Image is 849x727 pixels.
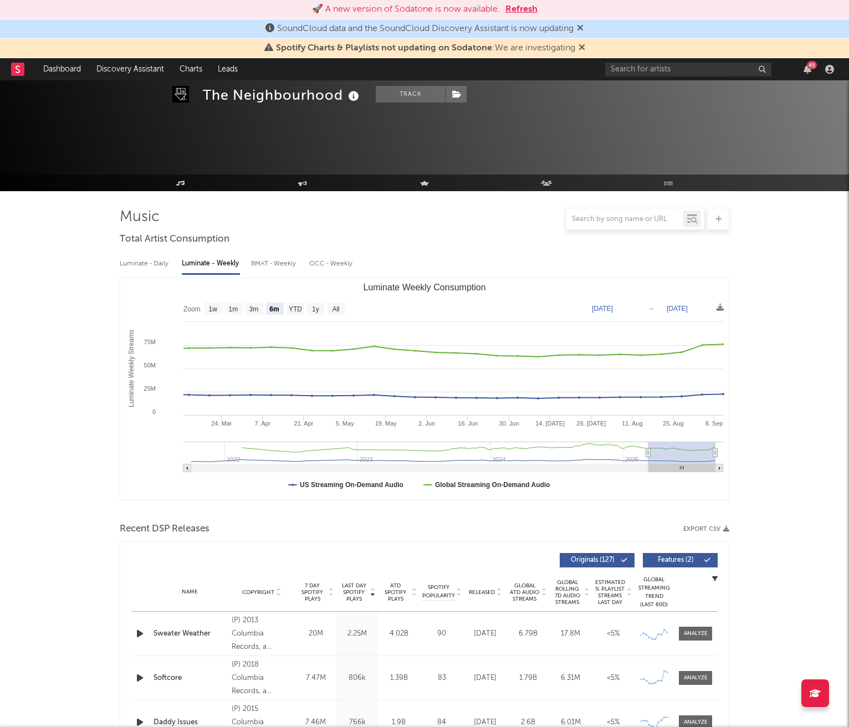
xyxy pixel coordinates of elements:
[595,579,625,606] span: Estimated % Playlist Streams Last Day
[381,628,417,639] div: 4.02B
[154,628,226,639] a: Sweater Weather
[144,385,156,392] text: 25M
[605,63,771,76] input: Search for artists
[667,305,688,313] text: [DATE]
[535,420,565,427] text: 14. [DATE]
[232,614,292,654] div: (P) 2013 Columbia Records, a Division of Sony Music Entertainment
[154,673,226,684] a: Softcore
[509,628,546,639] div: 6.79B
[422,583,455,600] span: Spotify Popularity
[566,215,683,224] input: Search by song name or URL
[183,305,201,313] text: Zoom
[663,420,683,427] text: 25. Aug
[144,362,156,368] text: 50M
[595,673,632,684] div: <5%
[509,673,546,684] div: 1.79B
[255,420,271,427] text: 7. Apr
[552,579,582,606] span: Global Rolling 7D Audio Streams
[120,254,171,273] div: Luminate - Daily
[298,628,334,639] div: 20M
[35,58,89,80] a: Dashboard
[637,576,671,609] div: Global Streaming Trend (Last 60D)
[332,305,339,313] text: All
[381,582,410,602] span: ATD Spotify Plays
[210,58,246,80] a: Leads
[469,589,495,596] span: Released
[422,673,461,684] div: 83
[120,523,209,536] span: Recent DSP Releases
[120,233,229,246] span: Total Artist Consumption
[312,305,319,313] text: 1y
[269,305,279,313] text: 6m
[294,420,314,427] text: 21. Apr
[467,628,504,639] div: [DATE]
[89,58,172,80] a: Discovery Assistant
[458,420,478,427] text: 16. Jun
[363,283,485,292] text: Luminate Weekly Consumption
[552,628,589,639] div: 17.8M
[592,305,613,313] text: [DATE]
[499,420,519,427] text: 30. Jun
[298,582,327,602] span: 7 Day Spotify Plays
[560,553,635,567] button: Originals(127)
[276,44,575,53] span: : We are investigating
[232,658,292,698] div: (P) 2018 Columbia Records, a Division of Sony Music Entertainment
[509,582,540,602] span: Global ATD Audio Streams
[276,44,492,53] span: Spotify Charts & Playlists not updating on Sodatone
[804,65,811,74] button: 45
[705,420,723,427] text: 8. Sep
[172,58,210,80] a: Charts
[242,589,274,596] span: Copyright
[552,673,589,684] div: 6.31M
[435,481,550,489] text: Global Streaming On-Demand Audio
[298,673,334,684] div: 7.47M
[648,305,654,313] text: →
[595,628,632,639] div: <5%
[375,420,397,427] text: 19. May
[339,582,369,602] span: Last Day Spotify Plays
[312,3,500,16] div: 🚀 A new version of Sodatone is now available.
[277,24,574,33] span: SoundCloud data and the SoundCloud Discovery Assistant is now updating
[505,3,538,16] button: Refresh
[251,254,298,273] div: BMAT - Weekly
[339,673,375,684] div: 806k
[683,526,729,533] button: Export CSV
[422,628,461,639] div: 90
[203,86,362,104] div: The Neighbourhood
[209,305,218,313] text: 1w
[152,408,156,415] text: 0
[577,24,584,33] span: Dismiss
[643,553,718,567] button: Features(2)
[339,628,375,639] div: 2.25M
[467,673,504,684] div: [DATE]
[229,305,238,313] text: 1m
[807,61,817,69] div: 45
[127,330,135,407] text: Luminate Weekly Streams
[120,278,729,500] svg: Luminate Weekly Consumption
[579,44,585,53] span: Dismiss
[336,420,355,427] text: 5. May
[650,557,701,564] span: Features ( 2 )
[249,305,259,313] text: 3m
[211,420,232,427] text: 24. Mar
[381,673,417,684] div: 1.39B
[309,254,354,273] div: OCC - Weekly
[576,420,606,427] text: 28. [DATE]
[289,305,302,313] text: YTD
[154,588,226,596] div: Name
[144,339,156,345] text: 75M
[300,481,403,489] text: US Streaming On-Demand Audio
[182,254,240,273] div: Luminate - Weekly
[567,557,618,564] span: Originals ( 127 )
[376,86,445,103] button: Track
[418,420,435,427] text: 2. Jun
[622,420,642,427] text: 11. Aug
